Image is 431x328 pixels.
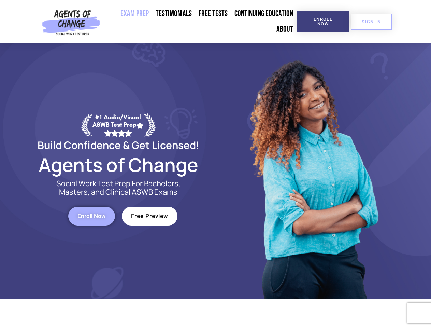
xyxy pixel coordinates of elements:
h2: Build Confidence & Get Licensed! [21,140,216,150]
h2: Agents of Change [21,157,216,173]
span: Enroll Now [307,17,339,26]
a: Enroll Now [297,11,349,32]
a: Enroll Now [68,207,115,225]
a: Free Tests [195,6,231,22]
a: Continuing Education [231,6,297,22]
a: SIGN IN [351,14,392,30]
span: Free Preview [131,213,168,219]
a: About [273,22,297,37]
a: Exam Prep [117,6,152,22]
a: Free Preview [122,207,177,225]
p: Social Work Test Prep For Bachelors, Masters, and Clinical ASWB Exams [48,179,188,196]
div: #1 Audio/Visual ASWB Test Prep [92,113,144,136]
a: Testimonials [152,6,195,22]
span: SIGN IN [362,19,381,24]
span: Enroll Now [77,213,106,219]
img: Website Image 1 (1) [245,43,381,299]
nav: Menu [103,6,297,37]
